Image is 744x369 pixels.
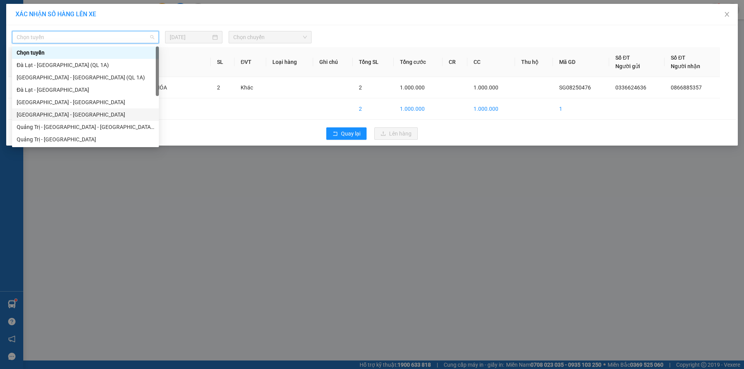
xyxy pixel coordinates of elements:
[12,84,159,96] div: Đà Lạt - Sài Gòn
[12,133,159,146] div: Quảng Trị - Sài Gòn
[17,98,154,106] div: [GEOGRAPHIC_DATA] - [GEOGRAPHIC_DATA]
[211,47,234,77] th: SL
[671,63,700,69] span: Người nhận
[12,121,159,133] div: Quảng Trị - Huế - Đà Nẵng - Vũng Tàu
[394,47,443,77] th: Tổng cước
[671,55,685,61] span: Số ĐT
[17,61,154,69] div: Đà Lạt - [GEOGRAPHIC_DATA] (QL 1A)
[233,31,307,43] span: Chọn chuyến
[17,48,154,57] div: Chọn tuyến
[394,98,443,120] td: 1.000.000
[15,10,96,18] span: XÁC NHẬN SỐ HÀNG LÊN XE
[12,108,159,121] div: Sài Gòn - Quảng Trị
[467,98,515,120] td: 1.000.000
[17,73,154,82] div: [GEOGRAPHIC_DATA] - [GEOGRAPHIC_DATA] (QL 1A)
[615,63,640,69] span: Người gửi
[12,59,159,71] div: Đà Lạt - Sài Gòn (QL 1A)
[353,98,394,120] td: 2
[17,86,154,94] div: Đà Lạt - [GEOGRAPHIC_DATA]
[359,84,362,91] span: 2
[12,71,159,84] div: Sài Gòn - Đà Lạt (QL 1A)
[234,47,266,77] th: ĐVT
[313,47,353,77] th: Ghi chú
[8,77,37,98] td: 1
[615,84,646,91] span: 0336624636
[374,127,418,140] button: uploadLên hàng
[553,98,609,120] td: 1
[17,123,154,131] div: Quảng Trị - [GEOGRAPHIC_DATA] - [GEOGRAPHIC_DATA] - [GEOGRAPHIC_DATA]
[12,96,159,108] div: Sài Gòn - Đà Lạt
[615,55,630,61] span: Số ĐT
[474,84,498,91] span: 1.000.000
[332,131,338,137] span: rollback
[353,47,394,77] th: Tổng SL
[341,129,360,138] span: Quay lại
[17,135,154,144] div: Quảng Trị - [GEOGRAPHIC_DATA]
[553,47,609,77] th: Mã GD
[400,84,425,91] span: 1.000.000
[559,84,591,91] span: SG08250476
[17,110,154,119] div: [GEOGRAPHIC_DATA] - [GEOGRAPHIC_DATA]
[266,47,313,77] th: Loại hàng
[326,127,367,140] button: rollbackQuay lại
[724,11,730,17] span: close
[17,31,154,43] span: Chọn tuyến
[234,77,266,98] td: Khác
[8,47,37,77] th: STT
[217,84,220,91] span: 2
[12,46,159,59] div: Chọn tuyến
[716,4,738,26] button: Close
[443,47,467,77] th: CR
[170,33,211,41] input: 13/08/2025
[515,47,553,77] th: Thu hộ
[467,47,515,77] th: CC
[671,84,702,91] span: 0866885357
